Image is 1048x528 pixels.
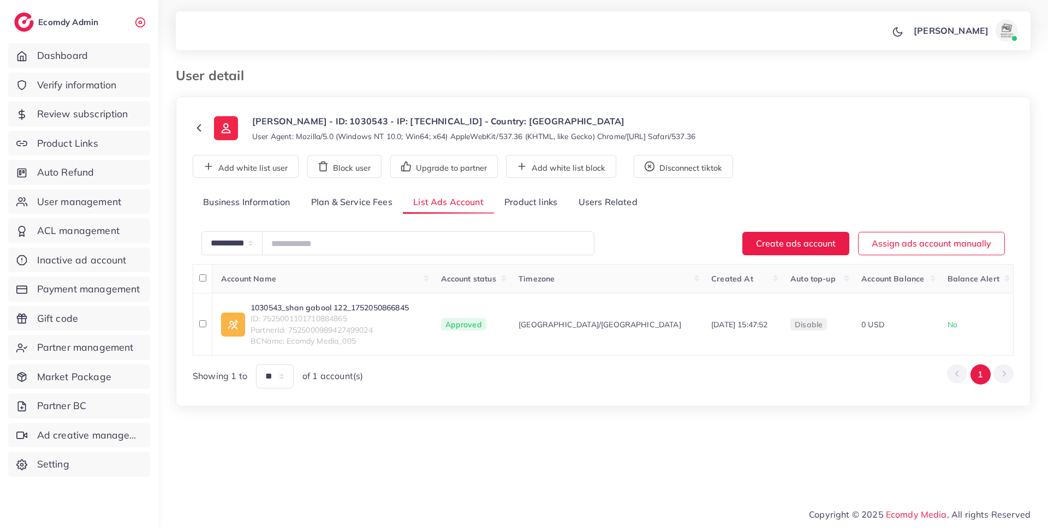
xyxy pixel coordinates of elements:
a: User management [8,189,150,214]
span: [DATE] 15:47:52 [711,320,767,329]
span: Created At [711,274,753,284]
span: Partner BC [37,399,87,413]
span: Account Balance [861,274,924,284]
span: Auto top-up [790,274,836,284]
a: Ad creative management [8,423,150,448]
span: [GEOGRAPHIC_DATA]/[GEOGRAPHIC_DATA] [519,319,681,330]
p: [PERSON_NAME] - ID: 1030543 - IP: [TECHNICAL_ID] - Country: [GEOGRAPHIC_DATA] [252,115,695,128]
span: User management [37,195,121,209]
span: Partner management [37,340,134,355]
span: disable [795,320,823,329]
h2: Ecomdy Admin [38,17,101,27]
span: ID: 7525001101710884865 [251,313,409,324]
a: Business Information [193,191,301,214]
button: Add white list block [506,155,616,178]
img: avatar [996,20,1017,41]
span: Payment management [37,282,140,296]
a: Partner BC [8,393,150,418]
button: Add white list user [193,155,299,178]
span: Product Links [37,136,98,151]
button: Disconnect tiktok [634,155,733,178]
span: , All rights Reserved [947,508,1031,521]
h3: User detail [176,68,253,83]
ul: Pagination [947,364,1014,385]
a: Payment management [8,277,150,302]
span: Gift code [37,311,78,326]
button: Create ads account [742,232,849,255]
a: Product links [494,191,568,214]
button: Assign ads account manually [858,232,1005,255]
img: ic-ad-info.7fc67b75.svg [221,313,245,337]
a: Market Package [8,364,150,389]
span: Review subscription [37,107,128,121]
button: Block user [307,155,382,178]
span: Auto Refund [37,165,94,179]
span: Copyright © 2025 [809,508,1031,521]
span: Timezone [519,274,555,284]
button: Go to page 1 [970,364,991,385]
a: Users Related [568,191,647,214]
span: PartnerId: 7525000989427499024 [251,325,409,335]
a: ACL management [8,218,150,243]
span: No [948,320,957,329]
span: Dashboard [37,49,88,63]
a: Auto Refund [8,160,150,185]
span: Market Package [37,370,111,384]
small: User Agent: Mozilla/5.0 (Windows NT 10.0; Win64; x64) AppleWebKit/537.36 (KHTML, like Gecko) Chro... [252,131,695,142]
button: Upgrade to partner [390,155,498,178]
span: of 1 account(s) [302,370,363,382]
a: Plan & Service Fees [301,191,403,214]
a: Product Links [8,131,150,156]
a: Verify information [8,73,150,98]
a: Review subscription [8,101,150,127]
a: [PERSON_NAME]avatar [908,20,1022,41]
a: 1030543_shan gabool 122_1752050866845 [251,302,409,313]
span: Inactive ad account [37,253,127,267]
img: ic-user-info.36bf1079.svg [214,116,238,140]
span: Setting [37,457,69,471]
span: Account Name [221,274,276,284]
img: logo [14,13,34,32]
a: Partner management [8,335,150,360]
span: Ad creative management [37,428,142,442]
a: Setting [8,452,150,477]
span: Account status [441,274,496,284]
a: List Ads Account [403,191,494,214]
a: Dashboard [8,43,150,68]
span: BCName: Ecomdy Media_005 [251,335,409,346]
span: ACL management [37,224,120,238]
span: Verify information [37,78,117,92]
span: 0 USD [861,320,884,329]
a: Inactive ad account [8,248,150,273]
span: Approved [441,318,486,331]
a: Gift code [8,306,150,331]
a: Ecomdy Media [886,509,947,520]
p: [PERSON_NAME] [914,24,989,37]
a: logoEcomdy Admin [14,13,101,32]
span: Showing 1 to [193,370,247,382]
span: Balance Alert [948,274,999,284]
